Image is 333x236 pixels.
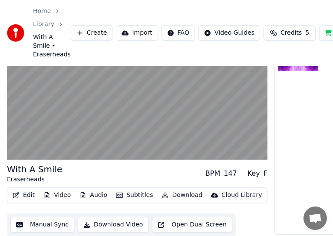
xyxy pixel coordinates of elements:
[158,189,206,201] button: Download
[264,25,316,41] button: Credits5
[247,168,260,179] div: Key
[162,25,195,41] button: FAQ
[7,24,24,42] img: youka
[112,189,156,201] button: Subtitles
[78,217,148,233] button: Download Video
[152,217,232,233] button: Open Dual Screen
[264,168,267,179] div: F
[71,25,113,41] button: Create
[7,163,62,175] div: With A Smile
[303,206,327,230] div: Open chat
[205,168,220,179] div: BPM
[33,20,54,29] a: Library
[221,191,262,200] div: Cloud Library
[198,25,260,41] button: Video Guides
[9,189,38,201] button: Edit
[33,33,71,59] span: With A Smile • Eraserheads
[7,175,62,184] div: Eraserheads
[76,189,111,201] button: Audio
[33,7,51,16] a: Home
[224,168,237,179] div: 147
[116,25,158,41] button: Import
[33,7,71,59] nav: breadcrumb
[280,29,302,37] span: Credits
[10,217,74,233] button: Manual Sync
[40,189,74,201] button: Video
[305,29,309,37] span: 5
